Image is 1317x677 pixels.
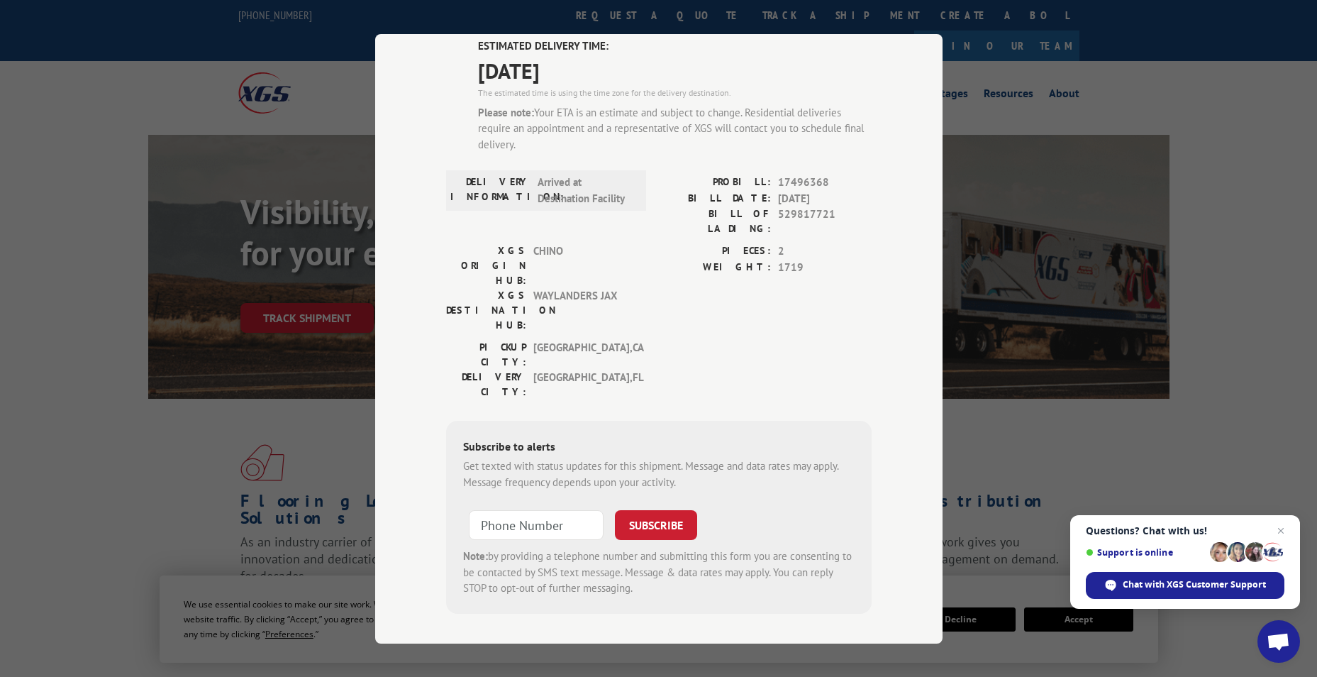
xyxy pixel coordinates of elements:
[533,340,629,370] span: [GEOGRAPHIC_DATA] , CA
[446,243,526,288] label: XGS ORIGIN HUB:
[778,175,872,191] span: 17496368
[478,54,872,86] span: [DATE]
[478,104,872,153] div: Your ETA is an estimate and subject to change. Residential deliveries require an appointment and ...
[778,243,872,260] span: 2
[778,207,872,236] span: 529817721
[1257,620,1300,663] div: Open chat
[659,243,771,260] label: PIECES:
[450,175,530,207] label: DELIVERY INFORMATION:
[478,105,534,119] strong: Please note:
[659,259,771,275] label: WEIGHT:
[778,259,872,275] span: 1719
[463,458,855,490] div: Get texted with status updates for this shipment. Message and data rates may apply. Message frequ...
[533,243,629,288] span: CHINO
[1123,578,1266,591] span: Chat with XGS Customer Support
[1086,547,1205,558] span: Support is online
[778,190,872,207] span: [DATE]
[659,190,771,207] label: BILL DATE:
[533,288,629,333] span: WAYLANDERS JAX
[1272,522,1289,539] span: Close chat
[659,207,771,236] label: BILL OF LADING:
[533,370,629,400] span: [GEOGRAPHIC_DATA] , FL
[446,340,526,370] label: PICKUP CITY:
[1086,572,1284,599] div: Chat with XGS Customer Support
[615,510,697,540] button: SUBSCRIBE
[463,549,855,597] div: by providing a telephone number and submitting this form you are consenting to be contacted by SM...
[478,38,872,55] label: ESTIMATED DELIVERY TIME:
[463,438,855,458] div: Subscribe to alerts
[1086,525,1284,536] span: Questions? Chat with us!
[478,86,872,99] div: The estimated time is using the time zone for the delivery destination.
[469,510,604,540] input: Phone Number
[538,175,633,207] span: Arrived at Destination Facility
[463,549,488,563] strong: Note:
[446,288,526,333] label: XGS DESTINATION HUB:
[446,370,526,400] label: DELIVERY CITY:
[659,175,771,191] label: PROBILL:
